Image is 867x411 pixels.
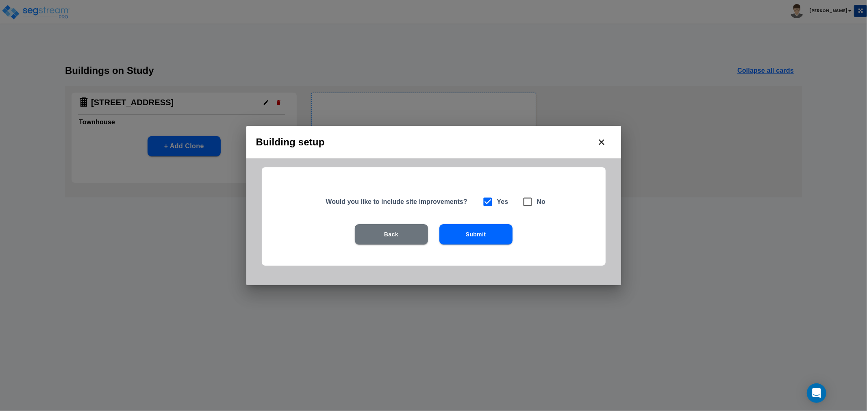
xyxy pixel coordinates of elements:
h2: Building setup [246,126,621,158]
h6: Yes [497,196,508,208]
h5: Would you like to include site improvements? [326,197,472,206]
button: close [592,132,611,152]
h6: No [537,196,546,208]
div: Open Intercom Messenger [807,383,826,403]
button: Submit [439,224,513,244]
button: Back [355,224,428,244]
